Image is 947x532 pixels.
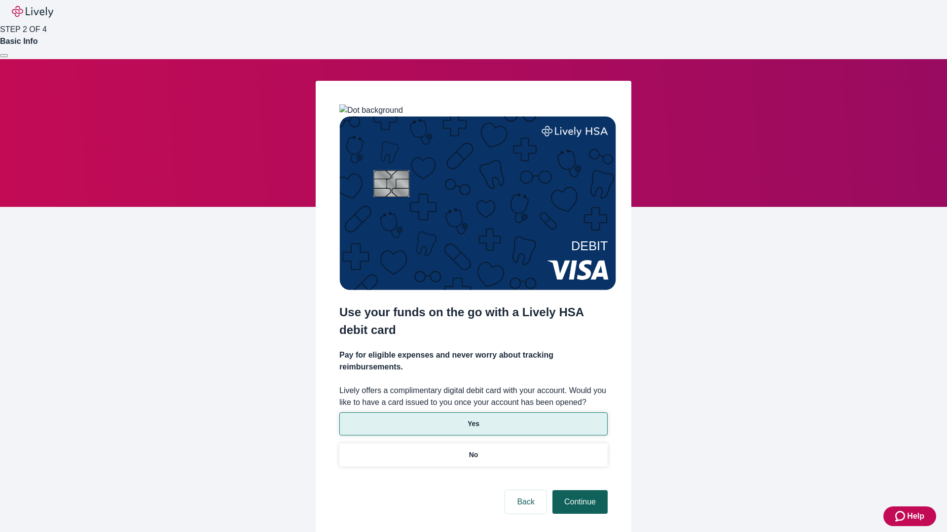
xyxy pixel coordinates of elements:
[469,450,478,460] p: No
[339,116,616,290] img: Debit card
[505,490,546,514] button: Back
[339,412,608,435] button: Yes
[468,419,479,429] p: Yes
[552,490,608,514] button: Continue
[339,104,403,116] img: Dot background
[12,6,53,18] img: Lively
[339,443,608,466] button: No
[907,510,924,522] span: Help
[339,349,608,373] h4: Pay for eligible expenses and never worry about tracking reimbursements.
[895,510,907,522] svg: Zendesk support icon
[339,385,608,408] label: Lively offers a complimentary digital debit card with your account. Would you like to have a card...
[883,506,936,526] button: Zendesk support iconHelp
[339,303,608,339] h2: Use your funds on the go with a Lively HSA debit card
